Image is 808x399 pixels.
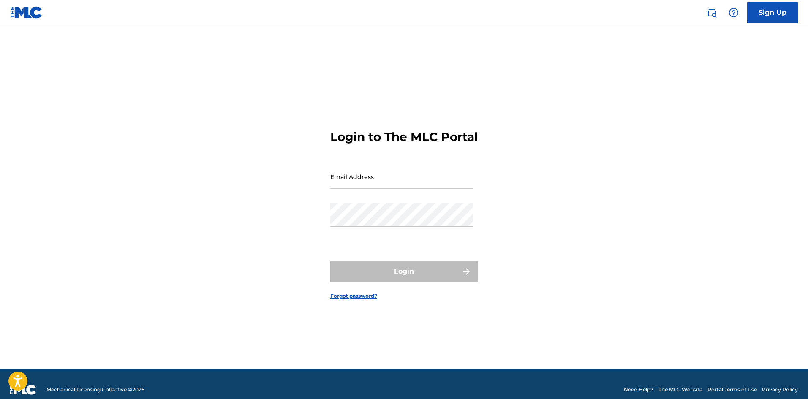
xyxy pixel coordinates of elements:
img: help [729,8,739,18]
a: Need Help? [624,386,653,394]
a: Forgot password? [330,292,377,300]
a: Portal Terms of Use [707,386,757,394]
span: Mechanical Licensing Collective © 2025 [46,386,144,394]
div: Help [725,4,742,21]
a: The MLC Website [658,386,702,394]
iframe: Chat Widget [766,358,808,399]
img: logo [10,385,36,395]
a: Sign Up [747,2,798,23]
img: MLC Logo [10,6,43,19]
a: Public Search [703,4,720,21]
a: Privacy Policy [762,386,798,394]
img: search [707,8,717,18]
h3: Login to The MLC Portal [330,130,478,144]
